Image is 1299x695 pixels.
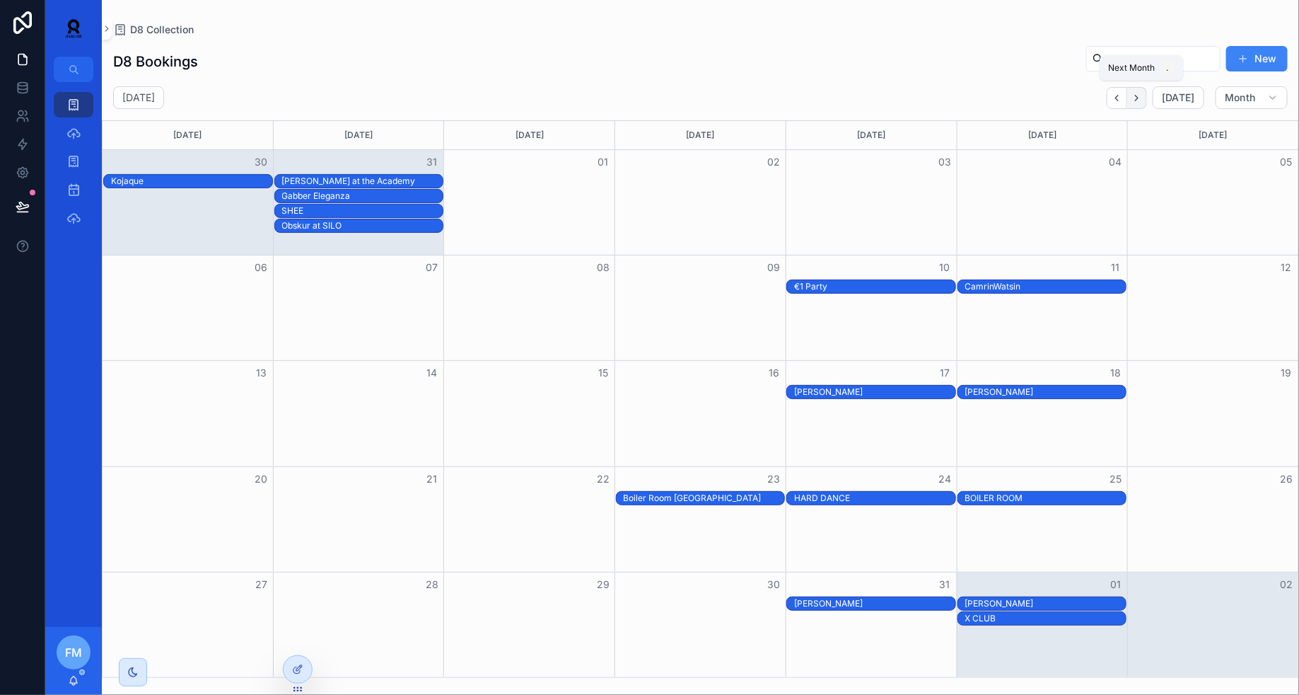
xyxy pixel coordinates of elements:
[1162,62,1173,74] span: .
[794,280,955,293] div: €1 Party
[765,154,782,171] button: 02
[282,175,443,188] div: Max Dean at the Academy
[65,644,82,661] span: FM
[936,259,953,276] button: 10
[1278,471,1295,488] button: 26
[794,386,955,398] div: Alan Fitzpatrick
[253,364,270,381] button: 13
[1130,121,1296,149] div: [DATE]
[45,82,102,249] div: scrollable content
[960,121,1126,149] div: [DATE]
[1225,91,1256,104] span: Month
[794,386,955,398] div: [PERSON_NAME]
[765,576,782,593] button: 30
[965,386,1126,398] div: [PERSON_NAME]
[794,597,955,610] div: Eli Brown
[595,364,612,381] button: 15
[965,281,1126,292] div: CamrinWatsin
[424,364,441,381] button: 14
[282,205,443,217] div: SHEE
[122,91,155,105] h2: [DATE]
[965,613,1126,624] div: X CLUB
[965,280,1126,293] div: CamrinWatsin
[282,190,443,202] div: Gabber Eleganza
[424,259,441,276] button: 07
[595,471,612,488] button: 22
[1107,471,1124,488] button: 25
[57,17,91,40] img: App logo
[624,493,785,504] div: Boiler Room [GEOGRAPHIC_DATA]
[424,471,441,488] button: 21
[113,23,194,37] a: D8 Collection
[595,576,612,593] button: 29
[102,120,1299,678] div: Month View
[936,154,953,171] button: 03
[1107,576,1124,593] button: 01
[595,154,612,171] button: 01
[130,23,194,37] span: D8 Collection
[113,52,198,71] h1: D8 Bookings
[595,259,612,276] button: 08
[282,219,443,232] div: Obskur at SILO
[794,281,955,292] div: €1 Party
[765,364,782,381] button: 16
[253,471,270,488] button: 20
[1107,259,1124,276] button: 11
[794,598,955,609] div: [PERSON_NAME]
[617,121,784,149] div: [DATE]
[1107,87,1127,109] button: Back
[1153,86,1204,109] button: [DATE]
[788,121,955,149] div: [DATE]
[111,176,272,187] div: Kojaque
[276,121,442,149] div: [DATE]
[446,121,612,149] div: [DATE]
[253,259,270,276] button: 06
[1216,86,1288,109] button: Month
[936,364,953,381] button: 17
[1127,87,1147,109] button: Next
[965,493,1126,504] div: BOILER ROOM
[936,471,953,488] button: 24
[253,154,270,171] button: 30
[282,176,443,187] div: [PERSON_NAME] at the Academy
[1278,154,1295,171] button: 05
[965,612,1126,625] div: X CLUB
[1107,154,1124,171] button: 04
[282,220,443,231] div: Obskur at SILO
[1278,259,1295,276] button: 12
[765,471,782,488] button: 23
[965,597,1126,610] div: Rossi
[765,259,782,276] button: 09
[1278,364,1295,381] button: 19
[936,576,953,593] button: 31
[1107,364,1124,381] button: 18
[965,386,1126,398] div: Casso
[282,205,443,217] div: SHEE
[424,154,441,171] button: 31
[1162,91,1195,104] span: [DATE]
[794,493,955,504] div: HARD DANCE
[1108,62,1155,74] span: Next Month
[1278,576,1295,593] button: 02
[105,121,271,149] div: [DATE]
[424,576,441,593] button: 28
[253,576,270,593] button: 27
[1226,46,1288,71] button: New
[624,492,785,505] div: Boiler Room Dublin
[965,598,1126,609] div: [PERSON_NAME]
